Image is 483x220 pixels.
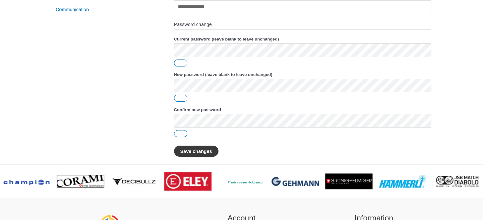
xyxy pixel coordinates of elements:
[164,172,211,191] img: brand logo
[174,130,187,137] button: Show password
[174,60,187,66] button: Show password
[51,3,165,16] a: Communication
[174,95,187,102] button: Show password
[174,19,431,30] legend: Password change
[174,105,431,114] label: Confirm new password
[174,35,431,43] label: Current password (leave blank to leave unchanged)
[174,146,218,157] button: Save changes
[174,70,431,79] label: New password (leave blank to leave unchanged)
